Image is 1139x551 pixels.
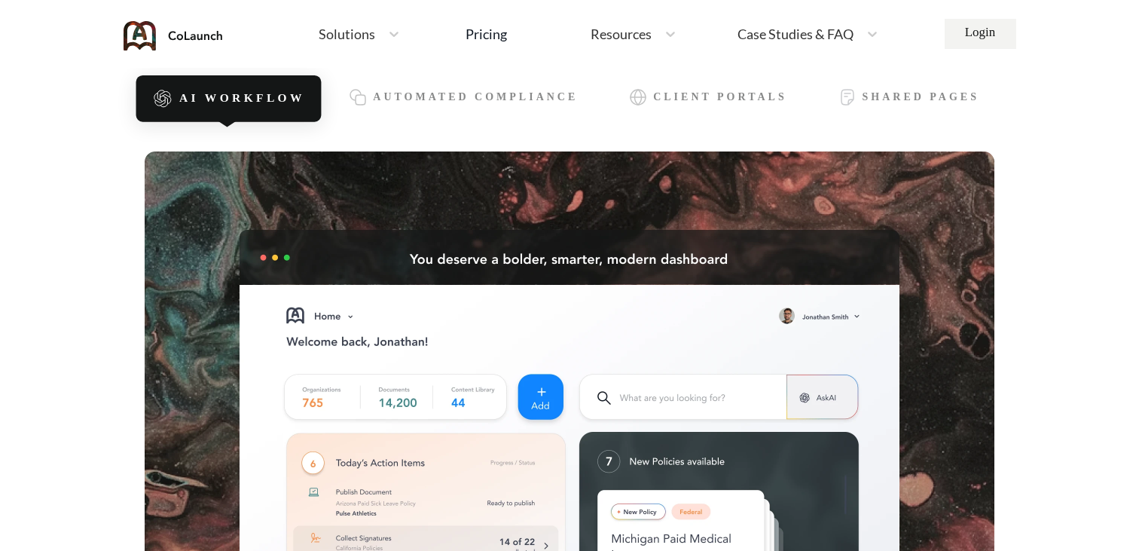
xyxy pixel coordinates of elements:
[466,20,507,47] a: Pricing
[319,27,375,41] span: Solutions
[373,91,578,103] span: Automated Compliance
[629,88,647,106] img: icon
[591,27,652,41] span: Resources
[124,21,223,51] img: coLaunch
[153,89,173,109] img: icon
[349,88,367,106] img: icon
[945,19,1016,49] a: Login
[466,27,507,41] div: Pricing
[653,91,787,103] span: Client Portals
[737,27,853,41] span: Case Studies & FAQ
[838,88,857,106] img: icon
[179,92,305,106] span: AI Workflow
[863,91,979,103] span: Shared Pages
